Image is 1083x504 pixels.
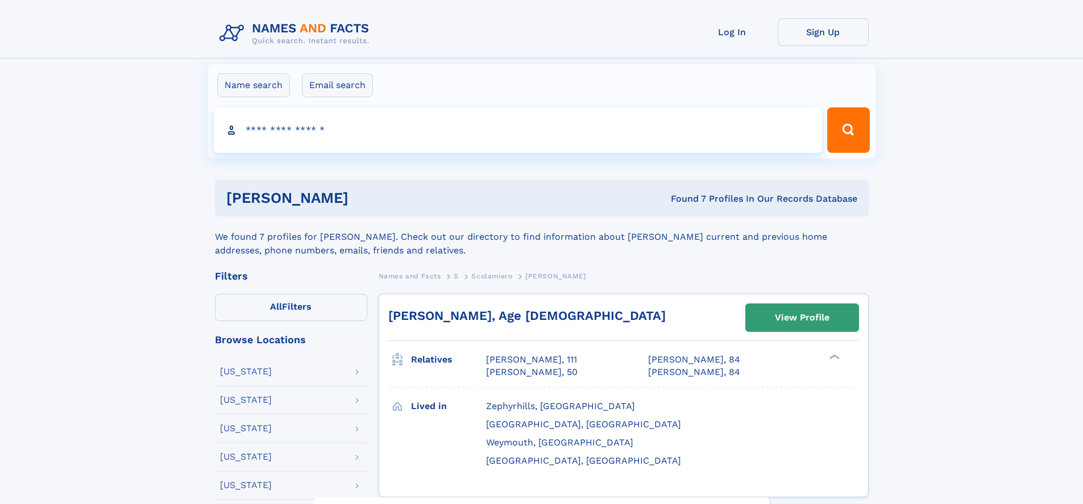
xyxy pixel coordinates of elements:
img: Logo Names and Facts [215,18,379,49]
span: Zephyrhills, [GEOGRAPHIC_DATA] [486,401,635,411]
a: [PERSON_NAME], 84 [648,366,740,378]
div: Found 7 Profiles In Our Records Database [509,193,857,205]
span: All [270,301,282,312]
a: S [454,269,459,283]
div: Browse Locations [215,335,367,345]
span: [GEOGRAPHIC_DATA], [GEOGRAPHIC_DATA] [486,419,681,430]
div: [US_STATE] [220,481,272,490]
input: search input [214,107,823,153]
a: Scolamiero [471,269,512,283]
span: Scolamiero [471,272,512,280]
span: S [454,272,459,280]
label: Name search [217,73,290,97]
h3: Lived in [411,397,486,416]
div: View Profile [775,305,829,331]
a: Sign Up [778,18,869,46]
a: Log In [687,18,778,46]
a: View Profile [746,304,858,331]
a: [PERSON_NAME], 84 [648,353,740,366]
div: [US_STATE] [220,367,272,376]
div: [US_STATE] [220,452,272,461]
a: [PERSON_NAME], 50 [486,366,578,378]
label: Filters [215,294,367,321]
a: [PERSON_NAME], Age [DEMOGRAPHIC_DATA] [388,309,666,323]
h1: [PERSON_NAME] [226,191,510,205]
div: Filters [215,271,367,281]
a: Names and Facts [379,269,441,283]
span: [PERSON_NAME] [525,272,586,280]
div: We found 7 profiles for [PERSON_NAME]. Check out our directory to find information about [PERSON_... [215,216,869,257]
div: [US_STATE] [220,424,272,433]
span: Weymouth, [GEOGRAPHIC_DATA] [486,437,633,448]
h3: Relatives [411,350,486,369]
div: [US_STATE] [220,395,272,405]
span: [GEOGRAPHIC_DATA], [GEOGRAPHIC_DATA] [486,455,681,466]
div: ❯ [827,353,840,361]
a: [PERSON_NAME], 111 [486,353,577,366]
label: Email search [302,73,373,97]
button: Search Button [827,107,869,153]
